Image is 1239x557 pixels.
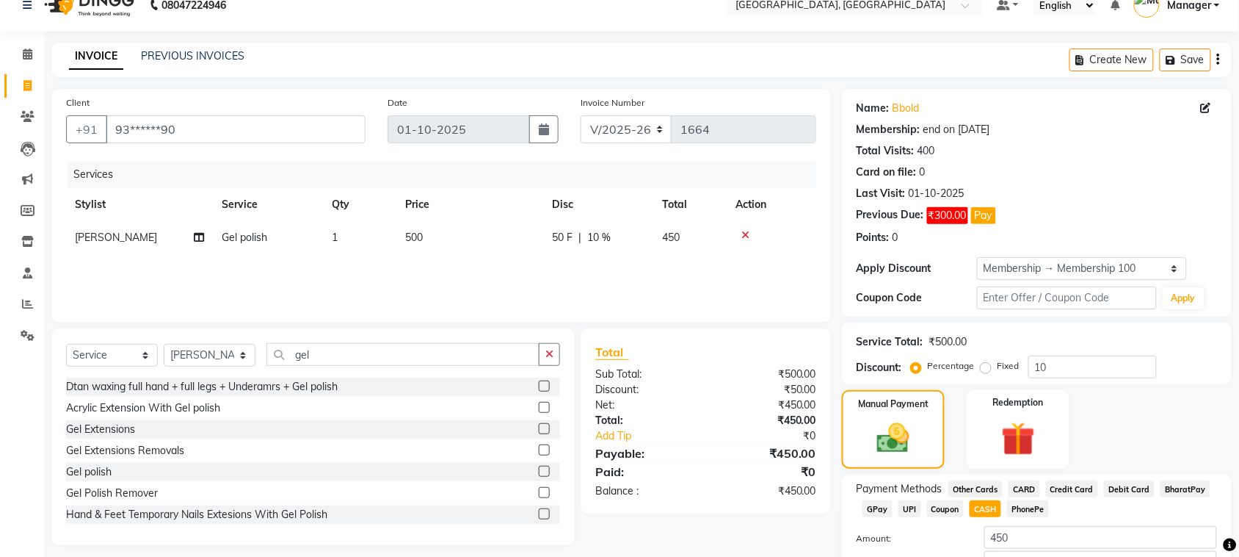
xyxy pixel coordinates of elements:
[1163,287,1205,309] button: Apply
[1104,481,1155,497] span: Debit Card
[948,481,1003,497] span: Other Cards
[405,231,423,244] span: 500
[857,165,917,180] div: Card on file:
[893,101,920,116] a: Bbold
[929,334,967,350] div: ₹500.00
[993,396,1044,409] label: Redemption
[727,188,816,221] th: Action
[584,428,726,444] a: Add Tip
[857,261,977,276] div: Apply Discount
[552,230,573,245] span: 50 F
[726,428,827,444] div: ₹0
[998,359,1020,373] label: Fixed
[857,186,906,201] div: Last Visit:
[1046,481,1099,497] span: Credit Card
[857,360,902,375] div: Discount:
[584,367,706,382] div: Sub Total:
[323,188,396,221] th: Qty
[893,230,898,245] div: 0
[970,500,1001,517] span: CASH
[1009,481,1040,497] span: CARD
[846,532,973,545] label: Amount:
[584,398,706,413] div: Net:
[69,43,123,70] a: INVOICE
[213,188,323,221] th: Service
[396,188,543,221] th: Price
[857,143,915,159] div: Total Visits:
[927,207,968,224] span: ₹300.00
[595,345,629,360] span: Total
[857,207,924,224] div: Previous Due:
[584,484,706,499] div: Balance :
[971,207,996,224] button: Pay
[927,500,964,517] span: Coupon
[66,379,338,395] div: Dtan waxing full hand + full legs + Underamrs + Gel polish
[266,343,539,366] input: Search or Scan
[705,463,827,481] div: ₹0
[1160,48,1211,71] button: Save
[66,400,220,416] div: Acrylic Extension With Gel polish
[898,500,921,517] span: UPI
[141,49,244,62] a: PREVIOUS INVOICES
[66,486,158,501] div: Gel Polish Remover
[862,500,893,517] span: GPay
[584,413,706,428] div: Total:
[68,161,827,188] div: Services
[584,382,706,398] div: Discount:
[1007,500,1049,517] span: PhonePe
[66,188,213,221] th: Stylist
[66,507,327,522] div: Hand & Feet Temporary Nails Extesions With Gel Polish
[909,186,964,201] div: 01-10-2025
[543,188,653,221] th: Disc
[662,231,680,244] span: 450
[587,230,611,245] span: 10 %
[705,398,827,413] div: ₹450.00
[867,420,920,457] img: _cash.svg
[991,418,1046,460] img: _gift.svg
[857,290,977,306] div: Coupon Code
[1069,48,1154,71] button: Create New
[578,230,581,245] span: |
[66,115,107,143] button: +91
[928,359,975,373] label: Percentage
[106,115,366,143] input: Search by Name/Mobile/Email/Code
[222,231,267,244] span: Gel polish
[705,382,827,398] div: ₹50.00
[857,334,923,350] div: Service Total:
[1160,481,1210,497] span: BharatPay
[66,422,135,437] div: Gel Extensions
[857,481,942,497] span: Payment Methods
[75,231,157,244] span: [PERSON_NAME]
[332,231,338,244] span: 1
[584,463,706,481] div: Paid:
[705,367,827,382] div: ₹500.00
[920,165,926,180] div: 0
[857,230,890,245] div: Points:
[66,96,90,109] label: Client
[918,143,935,159] div: 400
[977,287,1157,309] input: Enter Offer / Coupon Code
[653,188,727,221] th: Total
[705,445,827,462] div: ₹450.00
[705,484,827,499] div: ₹450.00
[66,443,184,459] div: Gel Extensions Removals
[66,464,112,480] div: Gel polish
[584,445,706,462] div: Payable:
[705,413,827,428] div: ₹450.00
[923,122,990,137] div: end on [DATE]
[857,122,920,137] div: Membership:
[984,526,1217,549] input: Amount
[858,398,929,411] label: Manual Payment
[388,96,407,109] label: Date
[581,96,644,109] label: Invoice Number
[857,101,890,116] div: Name:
